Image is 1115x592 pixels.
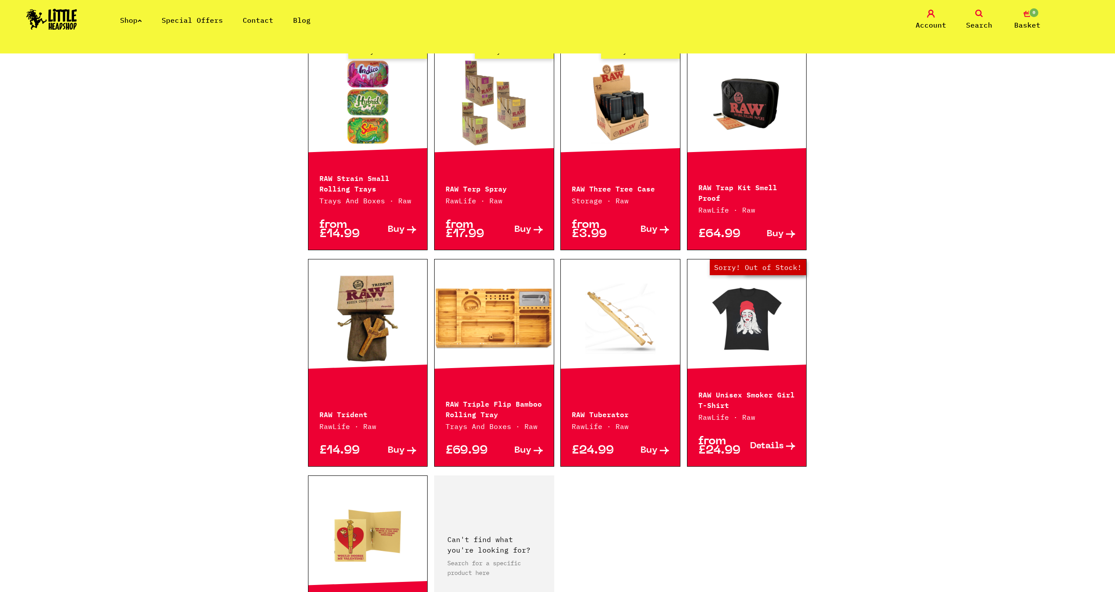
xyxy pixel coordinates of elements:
span: Details [750,442,784,451]
a: Hurry! Low Stock [308,58,428,146]
p: from £24.99 [698,437,747,455]
p: RAW Unisex Smoker Girl T-Shirt [698,389,796,410]
span: Buy [388,446,405,455]
p: RawLife · Raw [698,412,796,422]
a: Blog [293,16,311,25]
a: Hurry! Low Stock [435,58,554,146]
span: Buy [514,446,531,455]
p: RawLife · Raw [698,205,796,215]
span: Buy [767,230,784,239]
a: Contact [243,16,273,25]
span: 0 [1029,7,1039,18]
a: Buy [747,230,796,239]
p: RAW Terp Spray [446,183,543,193]
a: Hurry! Low Stock [561,58,680,146]
a: Buy [494,220,543,239]
p: RAW Tuberator [572,408,669,419]
span: Search [966,20,992,30]
p: from £17.99 [446,220,494,239]
a: Out of Stock Hurry! Low Stock Sorry! Out of Stock! [687,275,807,362]
p: Storage · Raw [572,195,669,206]
a: Special Offers [162,16,223,25]
p: RAW Trap Kit Smell Proof [698,181,796,202]
p: RAW Trident [319,408,417,419]
span: Buy [388,225,405,234]
span: Account [916,20,946,30]
p: RAW Three Tree Case [572,183,669,193]
span: Sorry! Out of Stock! [710,259,806,275]
a: Details [747,437,796,455]
span: Buy [641,446,658,455]
p: RawLife · Raw [446,195,543,206]
p: RAW Triple Flip Bamboo Rolling Tray [446,398,543,419]
span: Basket [1014,20,1041,30]
p: £24.99 [572,446,620,455]
img: Little Head Shop Logo [26,9,77,30]
p: Trays And Boxes · Raw [319,195,417,206]
p: RAW Strain Small Rolling Trays [319,172,417,193]
p: Trays And Boxes · Raw [446,421,543,432]
a: Search [957,10,1001,30]
a: Buy [620,446,669,455]
p: RawLife · Raw [572,421,669,432]
p: £69.99 [446,446,494,455]
p: from £3.99 [572,220,620,239]
p: Can't find what you're looking for? [447,534,541,555]
p: £14.99 [319,446,368,455]
p: from £14.99 [319,220,368,239]
p: RawLife · Raw [319,421,417,432]
a: Shop [120,16,142,25]
p: £64.99 [698,230,747,239]
p: Search for a specific product here [447,558,541,578]
span: Buy [514,225,531,234]
a: Buy [368,220,416,239]
a: Buy [620,220,669,239]
a: Buy [494,446,543,455]
a: Buy [368,446,416,455]
span: Buy [641,225,658,234]
a: 0 Basket [1005,10,1049,30]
